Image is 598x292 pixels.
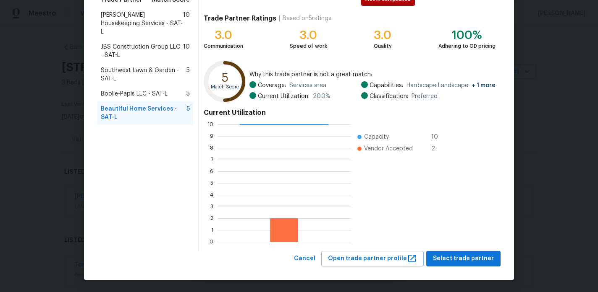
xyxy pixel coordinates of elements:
span: Current Utilization: [258,92,309,101]
div: Communication [204,42,243,50]
span: Coverage: [258,81,286,90]
text: 5 [210,181,213,186]
h4: Trade Partner Ratings [204,14,276,23]
span: 10 [183,11,190,36]
div: Adhering to OD pricing [438,42,496,50]
button: Select trade partner [426,251,501,266]
button: Open trade partner profile [321,251,424,266]
text: 10 [207,122,213,127]
span: JBS Construction Group LLC - SAT-L [101,43,183,59]
span: 10 [183,43,190,59]
span: [PERSON_NAME] Housekeeping Services - SAT-L [101,11,183,36]
text: 3 [210,204,213,209]
h4: Current Utilization [204,109,496,117]
span: 2 [431,145,445,153]
span: Services area [289,81,326,90]
div: 3.0 [374,31,392,39]
button: Cancel [291,251,319,266]
text: 0 [210,239,213,244]
text: Match Score [211,85,239,89]
div: 3.0 [290,31,327,39]
span: Capacity [364,133,389,141]
text: 4 [210,192,213,197]
span: Vendor Accepted [364,145,413,153]
text: 2 [210,216,213,221]
span: Why this trade partner is not a great match: [249,70,496,79]
span: 5 [186,66,190,83]
span: Cancel [294,253,315,264]
div: 3.0 [204,31,243,39]
span: Beautiful Home Services - SAT-L [101,105,186,121]
span: 5 [186,105,190,121]
span: Hardscape Landscape [407,81,496,90]
text: 5 [222,72,228,84]
span: 10 [431,133,445,141]
text: 1 [211,227,213,233]
div: Quality [374,42,392,50]
div: | [276,14,283,23]
div: 100% [438,31,496,39]
span: Preferred [412,92,438,101]
span: Open trade partner profile [328,253,417,264]
div: Based on 5 ratings [283,14,331,23]
span: 5 [186,90,190,98]
span: Southwest Lawn & Garden - SAT-L [101,66,186,83]
span: + 1 more [472,83,496,88]
text: 7 [211,157,213,162]
span: Boolie-Papis LLC - SAT-L [101,90,168,98]
text: 9 [210,134,213,139]
div: Speed of work [290,42,327,50]
text: 8 [210,145,213,150]
span: Select trade partner [433,253,494,264]
text: 6 [210,169,213,174]
span: 20.0 % [313,92,330,101]
span: Capabilities: [370,81,403,90]
span: Classification: [370,92,408,101]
